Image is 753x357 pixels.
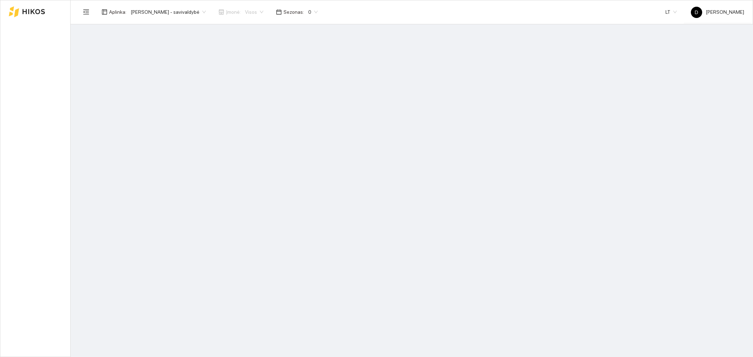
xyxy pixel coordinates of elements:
[308,7,318,17] span: 0
[665,7,677,17] span: LT
[283,8,304,16] span: Sezonas :
[102,9,107,15] span: layout
[131,7,206,17] span: Donatas Klimkevičius - savivaldybė
[691,9,744,15] span: [PERSON_NAME]
[695,7,698,18] span: D
[226,8,241,16] span: Įmonė :
[79,5,93,19] button: menu-fold
[83,9,89,15] span: menu-fold
[219,9,224,15] span: shop
[276,9,282,15] span: calendar
[109,8,126,16] span: Aplinka :
[245,7,263,17] span: Visos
